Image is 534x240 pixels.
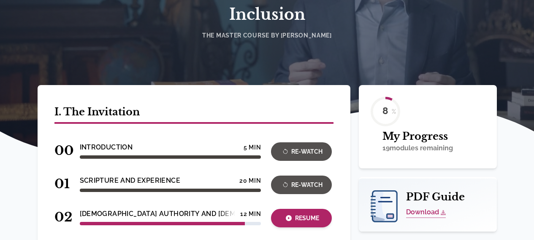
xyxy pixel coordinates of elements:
[274,213,329,223] div: Resume
[371,190,485,204] h2: PDF Guide
[54,143,70,158] span: 00
[271,209,332,227] button: Resume
[244,144,261,151] h4: 5 min
[54,105,334,124] h2: I. The Invitation
[274,147,329,157] div: Re-Watch
[80,176,181,186] h4: Scripture and Experience
[80,209,376,219] h4: [DEMOGRAPHIC_DATA] Authority and [DEMOGRAPHIC_DATA] [DEMOGRAPHIC_DATA]
[382,105,388,116] text: 8
[274,180,329,190] div: Re-Watch
[382,143,453,153] p: 19 modules remaining
[239,177,261,184] h4: 20 min
[54,209,70,225] span: 02
[240,211,261,217] h4: 12 min
[54,176,70,192] span: 01
[173,31,362,40] h4: The Master Course by [PERSON_NAME]
[80,142,133,152] h4: Introduction
[271,142,332,161] button: Re-Watch
[271,176,332,194] button: Re-Watch
[406,207,446,218] a: Download
[382,130,453,143] h2: My Progress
